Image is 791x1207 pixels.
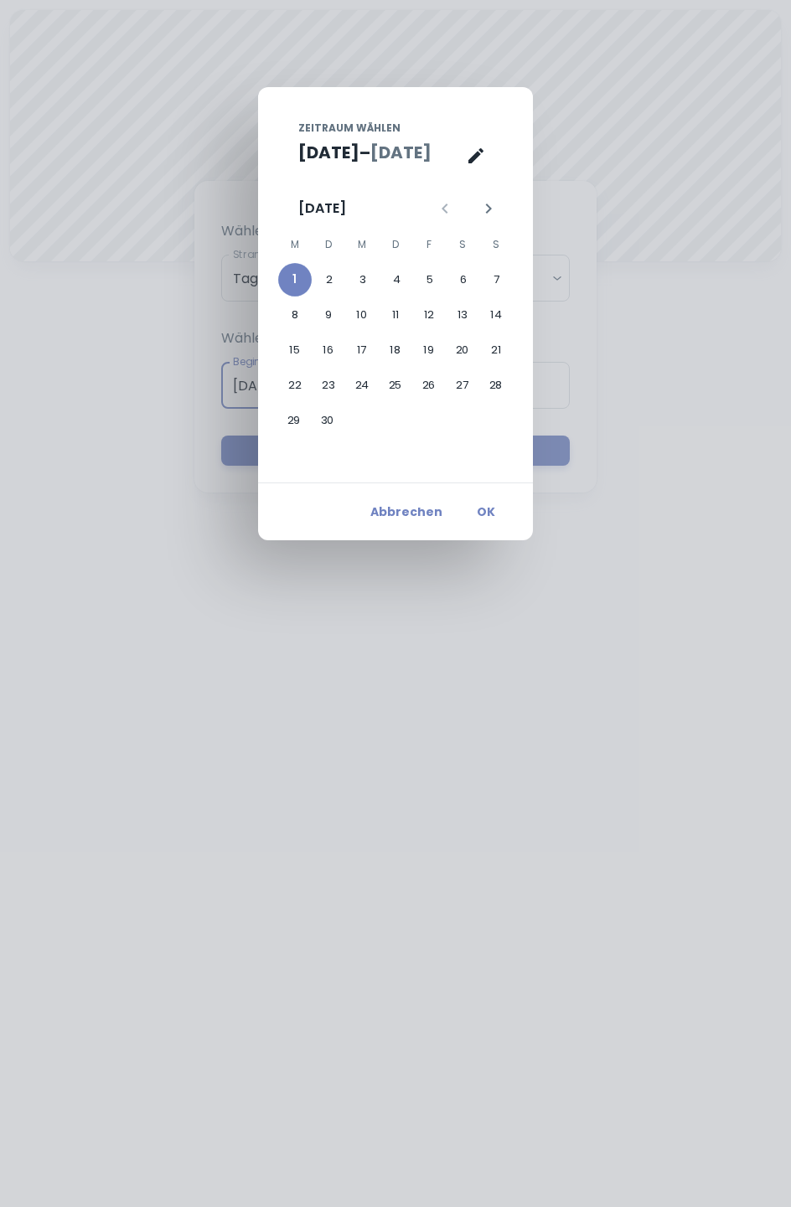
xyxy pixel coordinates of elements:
[364,497,449,527] button: Abbrechen
[312,369,345,402] button: 23
[459,497,513,527] button: OK
[413,263,447,297] button: 5
[345,369,379,402] button: 24
[313,263,346,297] button: 2
[311,404,344,437] button: 30
[347,228,377,261] span: Mittwoch
[312,298,345,332] button: 9
[379,333,412,367] button: 18
[313,228,344,261] span: Dienstag
[446,298,479,332] button: 13
[412,333,446,367] button: 19
[345,298,379,332] button: 10
[280,228,310,261] span: Montag
[298,121,401,136] span: Zeitraum wählen
[412,298,446,332] button: 12
[277,404,311,437] button: 29
[459,139,493,173] button: Kalenderansicht ist geöffnet, zur Texteingabeansicht wechseln
[298,199,346,219] div: [DATE]
[278,263,312,297] button: 1
[447,228,478,261] span: Samstag
[346,263,380,297] button: 3
[414,228,444,261] span: Freitag
[446,333,479,367] button: 20
[370,140,432,165] button: [DATE]
[379,298,412,332] button: 11
[481,228,511,261] span: Sonntag
[298,140,359,165] button: [DATE]
[474,194,503,223] button: Nächster Monat
[278,333,312,367] button: 15
[479,369,513,402] button: 28
[312,333,345,367] button: 16
[278,369,312,402] button: 22
[479,333,513,367] button: 21
[379,369,412,402] button: 25
[479,298,513,332] button: 14
[278,298,312,332] button: 8
[412,369,446,402] button: 26
[447,263,480,297] button: 6
[446,369,479,402] button: 27
[359,140,370,165] h5: –
[480,263,514,297] button: 7
[380,263,413,297] button: 4
[345,333,379,367] button: 17
[380,228,411,261] span: Donnerstag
